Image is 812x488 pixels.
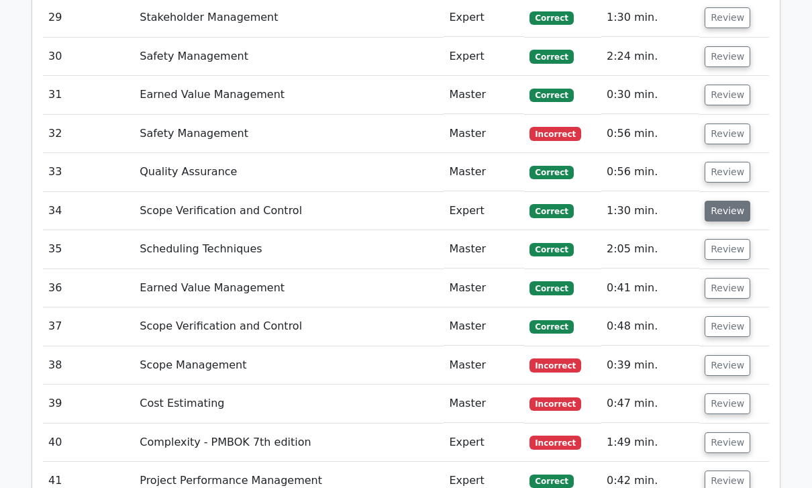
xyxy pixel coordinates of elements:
td: Scope Management [134,346,444,385]
td: Master [444,115,524,153]
td: 40 [43,424,134,462]
td: Scope Verification and Control [134,307,444,346]
td: Expert [444,192,524,230]
span: Incorrect [529,436,581,449]
td: 37 [43,307,134,346]
button: Review [705,239,750,260]
td: Master [444,269,524,307]
td: 0:41 min. [601,269,699,307]
td: Master [444,230,524,269]
td: Earned Value Management [134,269,444,307]
span: Incorrect [529,358,581,372]
span: Incorrect [529,127,581,140]
span: Correct [529,50,573,63]
td: Earned Value Management [134,76,444,114]
td: 35 [43,230,134,269]
td: 39 [43,385,134,423]
td: 34 [43,192,134,230]
span: Correct [529,475,573,488]
button: Review [705,316,750,337]
button: Review [705,201,750,222]
td: Complexity - PMBOK 7th edition [134,424,444,462]
td: Master [444,76,524,114]
td: 32 [43,115,134,153]
td: Quality Assurance [134,153,444,191]
td: Scope Verification and Control [134,192,444,230]
span: Correct [529,320,573,334]
button: Review [705,393,750,414]
span: Correct [529,281,573,295]
td: 0:30 min. [601,76,699,114]
button: Review [705,278,750,299]
td: 30 [43,38,134,76]
td: 1:49 min. [601,424,699,462]
td: Expert [444,424,524,462]
span: Correct [529,166,573,179]
span: Correct [529,204,573,217]
span: Correct [529,89,573,102]
td: 0:56 min. [601,115,699,153]
td: Master [444,385,524,423]
td: 0:39 min. [601,346,699,385]
td: Master [444,307,524,346]
td: 0:56 min. [601,153,699,191]
button: Review [705,432,750,453]
td: 0:47 min. [601,385,699,423]
td: 1:30 min. [601,192,699,230]
td: 31 [43,76,134,114]
span: Correct [529,11,573,25]
td: Safety Management [134,115,444,153]
button: Review [705,46,750,67]
button: Review [705,124,750,144]
button: Review [705,7,750,28]
button: Review [705,355,750,376]
td: 36 [43,269,134,307]
td: Scheduling Techniques [134,230,444,269]
td: Cost Estimating [134,385,444,423]
td: 0:48 min. [601,307,699,346]
button: Review [705,85,750,105]
span: Incorrect [529,397,581,411]
span: Correct [529,243,573,256]
td: Safety Management [134,38,444,76]
td: Master [444,153,524,191]
td: 2:05 min. [601,230,699,269]
td: 38 [43,346,134,385]
td: Master [444,346,524,385]
button: Review [705,162,750,183]
td: 33 [43,153,134,191]
td: 2:24 min. [601,38,699,76]
td: Expert [444,38,524,76]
